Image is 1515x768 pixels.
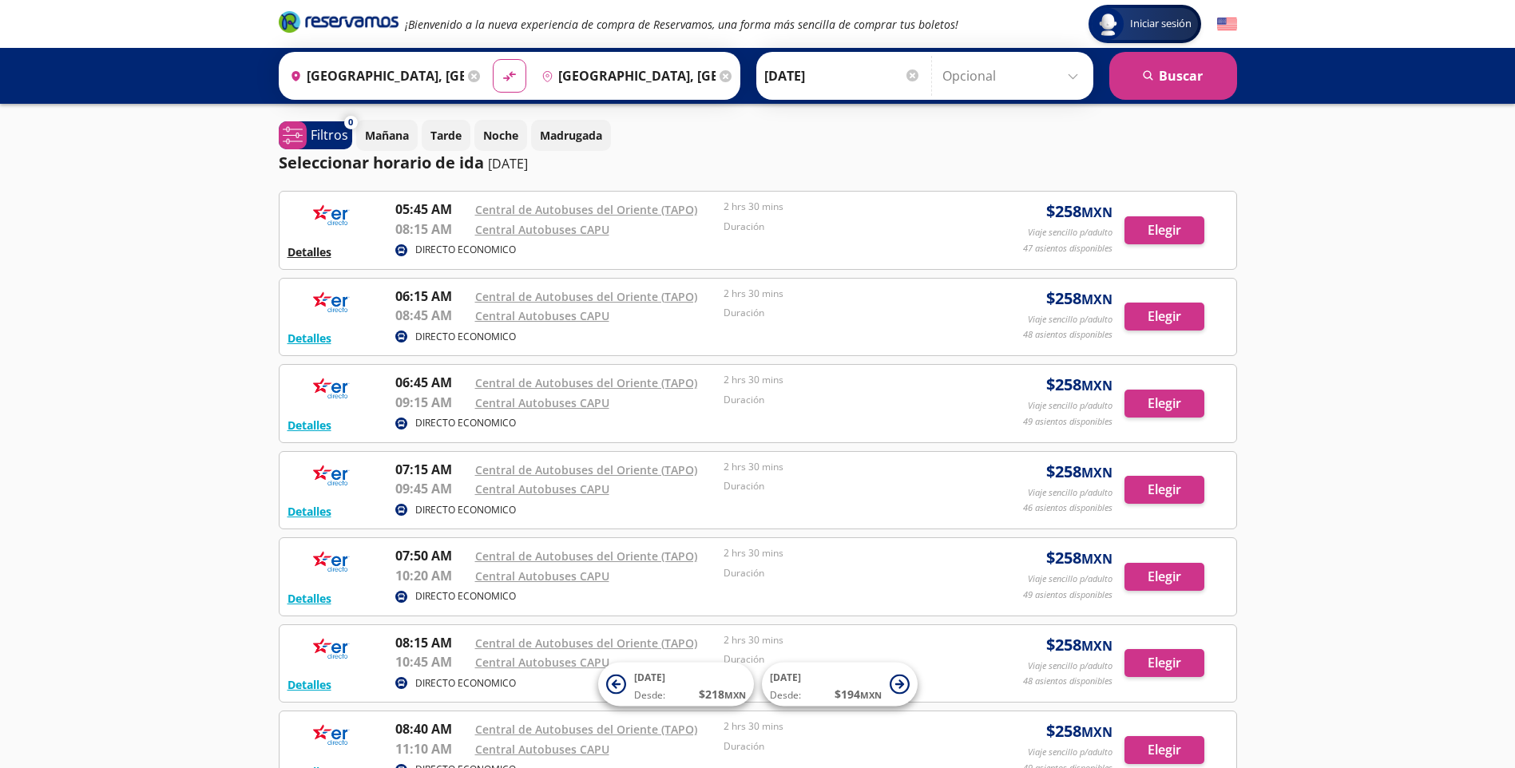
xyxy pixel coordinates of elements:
a: Central de Autobuses del Oriente (TAPO) [475,289,697,304]
button: Buscar [1109,52,1237,100]
p: Madrugada [540,127,602,144]
a: Central Autobuses CAPU [475,568,609,584]
p: Duración [724,393,965,407]
input: Opcional [942,56,1085,96]
a: Central Autobuses CAPU [475,222,609,237]
p: [DATE] [488,154,528,173]
p: 10:45 AM [395,652,467,671]
p: 07:50 AM [395,546,467,565]
em: ¡Bienvenido a la nueva experiencia de compra de Reservamos, una forma más sencilla de comprar tus... [405,17,958,32]
img: RESERVAMOS [288,719,375,751]
a: Central Autobuses CAPU [475,395,609,410]
small: MXN [1081,637,1112,655]
p: Seleccionar horario de ida [279,151,484,175]
small: MXN [1081,550,1112,568]
p: DIRECTO ECONOMICO [415,589,516,604]
p: 08:45 AM [395,306,467,325]
button: [DATE]Desde:$194MXN [762,663,918,707]
span: $ 194 [835,686,882,703]
button: Elegir [1124,736,1204,764]
a: Brand Logo [279,10,399,38]
p: Viaje sencillo p/adulto [1028,313,1112,327]
button: Elegir [1124,390,1204,418]
img: RESERVAMOS [288,287,375,319]
p: 2 hrs 30 mins [724,719,965,734]
span: $ 258 [1046,200,1112,224]
input: Buscar Destino [535,56,716,96]
p: DIRECTO ECONOMICO [415,243,516,257]
p: Noche [483,127,518,144]
p: 10:20 AM [395,566,467,585]
a: Central de Autobuses del Oriente (TAPO) [475,462,697,477]
a: Central de Autobuses del Oriente (TAPO) [475,722,697,737]
input: Elegir Fecha [764,56,921,96]
p: 11:10 AM [395,739,467,758]
button: Elegir [1124,216,1204,244]
p: Duración [724,652,965,667]
p: Duración [724,739,965,754]
p: 2 hrs 30 mins [724,460,965,474]
p: Viaje sencillo p/adulto [1028,746,1112,759]
button: Detalles [288,503,331,520]
p: Viaje sencillo p/adulto [1028,399,1112,413]
button: [DATE]Desde:$218MXN [598,663,754,707]
span: [DATE] [770,671,801,684]
button: 0Filtros [279,121,352,149]
p: 08:15 AM [395,633,467,652]
a: Central de Autobuses del Oriente (TAPO) [475,548,697,564]
span: Desde: [634,688,665,703]
small: MXN [1081,464,1112,481]
input: Buscar Origen [284,56,464,96]
p: 08:15 AM [395,220,467,239]
p: 2 hrs 30 mins [724,633,965,647]
span: $ 258 [1046,633,1112,657]
img: RESERVAMOS [288,373,375,405]
p: Duración [724,479,965,493]
small: MXN [1081,723,1112,741]
p: Duración [724,306,965,320]
img: RESERVAMOS [288,546,375,578]
p: 06:15 AM [395,287,467,306]
button: Detalles [288,676,331,693]
p: Duración [724,220,965,234]
i: Brand Logo [279,10,399,34]
p: 46 asientos disponibles [1023,501,1112,515]
button: Detalles [288,330,331,346]
span: $ 258 [1046,287,1112,311]
small: MXN [860,689,882,701]
span: $ 258 [1046,546,1112,570]
a: Central de Autobuses del Oriente (TAPO) [475,202,697,217]
p: DIRECTO ECONOMICO [415,416,516,430]
span: 0 [348,116,353,129]
a: Central Autobuses CAPU [475,481,609,497]
p: Viaje sencillo p/adulto [1028,659,1112,673]
p: DIRECTO ECONOMICO [415,330,516,344]
img: RESERVAMOS [288,633,375,665]
span: $ 218 [699,686,746,703]
button: Noche [474,120,527,151]
button: Elegir [1124,476,1204,504]
p: Viaje sencillo p/adulto [1028,486,1112,500]
p: Viaje sencillo p/adulto [1028,226,1112,240]
button: Detalles [288,243,331,260]
p: 05:45 AM [395,200,467,219]
span: $ 258 [1046,460,1112,484]
p: DIRECTO ECONOMICO [415,503,516,517]
p: 2 hrs 30 mins [724,287,965,301]
button: Tarde [422,120,470,151]
button: Detalles [288,590,331,607]
p: Mañana [365,127,409,144]
p: 09:15 AM [395,393,467,412]
span: $ 258 [1046,719,1112,743]
p: 49 asientos disponibles [1023,588,1112,602]
span: Desde: [770,688,801,703]
small: MXN [1081,204,1112,221]
button: Detalles [288,417,331,433]
a: Central de Autobuses del Oriente (TAPO) [475,635,697,651]
a: Central Autobuses CAPU [475,308,609,323]
p: 06:45 AM [395,373,467,392]
img: RESERVAMOS [288,200,375,232]
p: 2 hrs 30 mins [724,546,965,560]
img: RESERVAMOS [288,460,375,492]
p: 48 asientos disponibles [1023,675,1112,688]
